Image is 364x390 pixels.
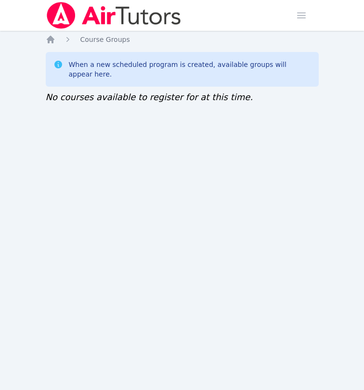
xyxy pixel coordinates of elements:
[46,92,253,102] span: No courses available to register for at this time.
[80,35,130,44] a: Course Groups
[69,60,311,79] div: When a new scheduled program is created, available groups will appear here.
[46,35,319,44] nav: Breadcrumb
[46,2,182,29] img: Air Tutors
[80,36,130,43] span: Course Groups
